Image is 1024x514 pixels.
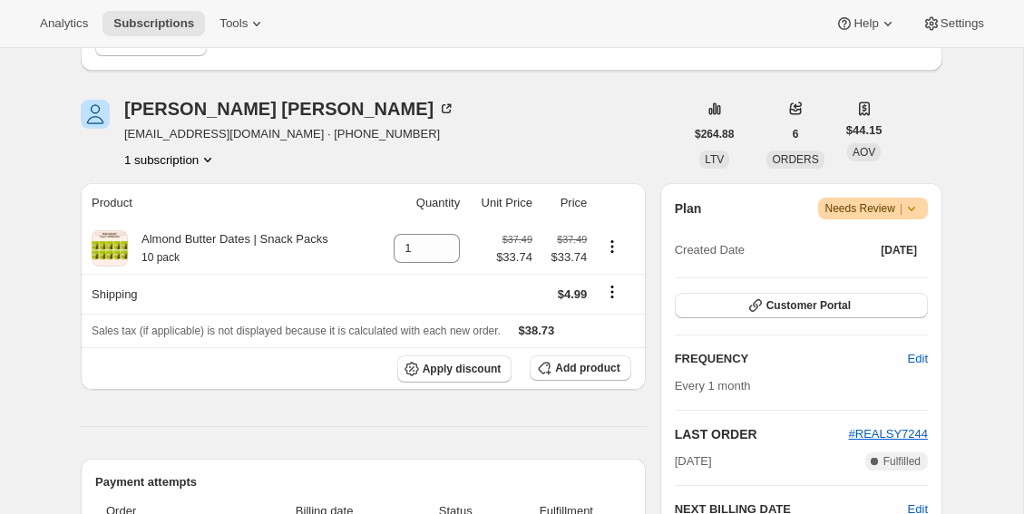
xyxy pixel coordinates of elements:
[598,282,627,302] button: Shipping actions
[519,324,555,337] span: $38.73
[772,153,818,166] span: ORDERS
[941,16,984,31] span: Settings
[558,287,588,301] span: $4.99
[124,125,455,143] span: [EMAIL_ADDRESS][DOMAIN_NAME] · [PHONE_NUMBER]
[128,230,328,267] div: Almond Butter Dates | Snack Packs
[853,16,878,31] span: Help
[684,121,745,147] button: $264.88
[81,274,375,314] th: Shipping
[102,11,205,36] button: Subscriptions
[912,11,995,36] button: Settings
[502,234,532,245] small: $37.49
[705,153,724,166] span: LTV
[675,241,745,259] span: Created Date
[870,238,928,263] button: [DATE]
[81,183,375,223] th: Product
[92,325,501,337] span: Sales tax (if applicable) is not displayed because it is calculated with each new order.
[675,379,751,393] span: Every 1 month
[95,473,631,491] h2: Payment attempts
[695,127,734,141] span: $264.88
[824,11,907,36] button: Help
[598,237,627,257] button: Product actions
[793,127,799,141] span: 6
[543,248,587,267] span: $33.74
[40,16,88,31] span: Analytics
[423,362,502,376] span: Apply discount
[881,243,917,257] span: [DATE]
[209,11,277,36] button: Tools
[124,150,217,169] button: Product actions
[766,298,851,313] span: Customer Portal
[92,230,128,267] img: product img
[675,293,928,318] button: Customer Portal
[555,361,619,375] span: Add product
[900,201,902,216] span: |
[141,251,180,264] small: 10 pack
[908,350,928,368] span: Edit
[849,425,928,443] button: #REALSY7244
[825,199,922,218] span: Needs Review
[675,425,849,443] h2: LAST ORDER
[465,183,538,223] th: Unit Price
[397,355,512,383] button: Apply discount
[81,100,110,129] span: Denise Devoe
[883,454,921,469] span: Fulfilled
[113,16,194,31] span: Subscriptions
[124,100,455,118] div: [PERSON_NAME] [PERSON_NAME]
[897,344,939,373] button: Edit
[846,121,883,140] span: $44.15
[782,121,810,147] button: 6
[675,350,908,368] h2: FREQUENCY
[849,427,928,441] a: #REALSY7244
[675,452,712,470] span: [DATE]
[375,183,465,223] th: Quantity
[538,183,592,223] th: Price
[853,146,875,159] span: AOV
[675,199,702,218] h2: Plan
[530,355,630,381] button: Add product
[219,16,248,31] span: Tools
[496,248,532,267] span: $33.74
[557,234,587,245] small: $37.49
[29,11,99,36] button: Analytics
